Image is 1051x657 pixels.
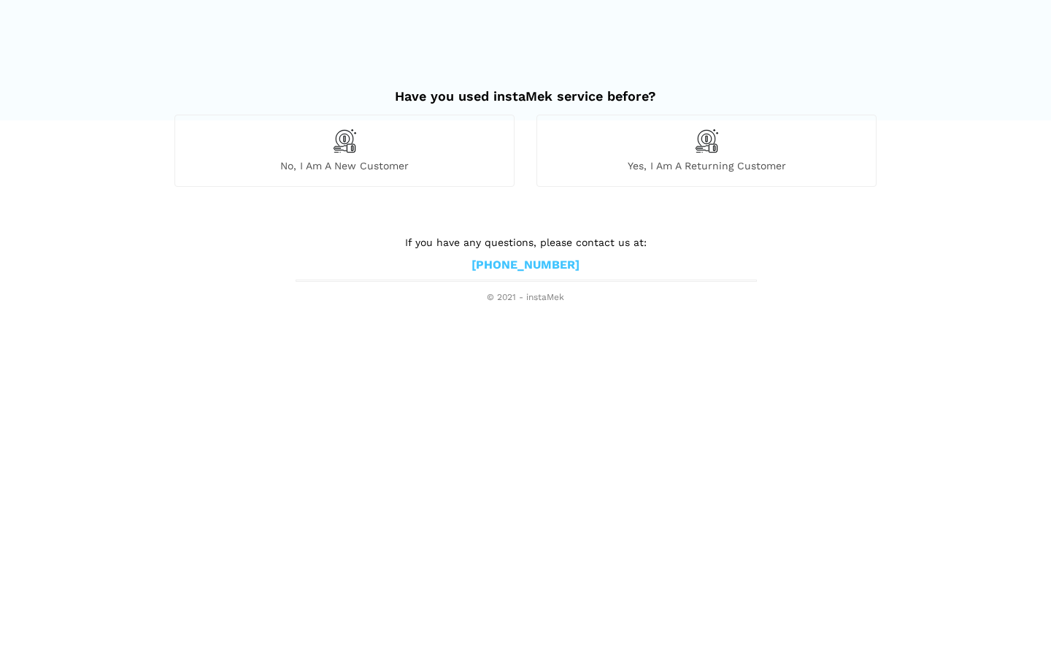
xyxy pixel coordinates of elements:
h2: Have you used instaMek service before? [174,74,877,104]
p: If you have any questions, please contact us at: [296,234,755,250]
a: [PHONE_NUMBER] [471,258,580,273]
span: No, I am a new customer [175,159,514,172]
span: © 2021 - instaMek [296,292,755,304]
span: Yes, I am a returning customer [537,159,876,172]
